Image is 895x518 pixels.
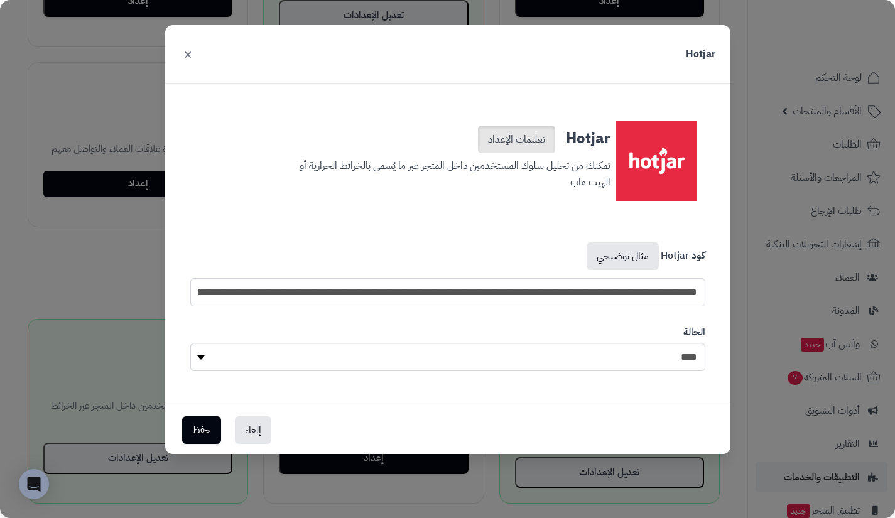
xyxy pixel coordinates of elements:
[585,242,705,275] label: كود Hotjar
[285,153,610,190] p: تمكنك من تحليل سلوك المستخدمين داخل المتجر عبر ما يُسمى بالخرائط الحرارية أو الهيت ماب
[182,416,221,444] button: حفظ
[683,325,705,340] label: الحالة
[587,242,659,270] a: مثال توضيحي
[616,121,697,201] img: hotjar_logo.png
[19,469,49,499] div: Open Intercom Messenger
[686,47,715,62] h3: Hotjar
[180,40,195,68] button: ×
[285,121,610,153] h3: Hotjar
[478,126,555,153] a: تعليمات الإعداد
[235,416,271,444] button: إلغاء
